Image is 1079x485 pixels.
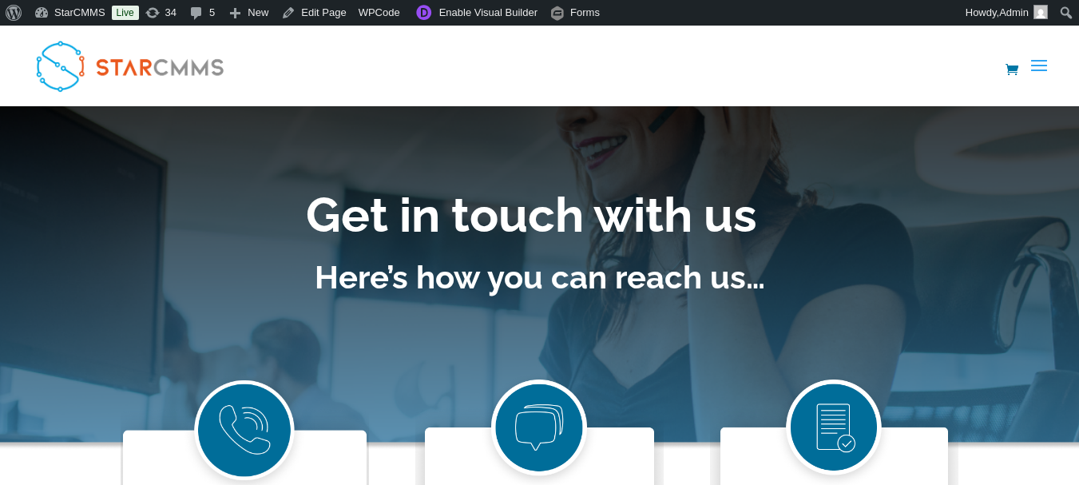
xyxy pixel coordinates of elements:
[999,6,1029,18] span: Admin
[1033,5,1048,19] img: Image
[27,32,232,99] img: StarCMMS
[112,6,139,20] a: Live
[109,268,971,287] p: Here’s how you can reach us…
[93,191,971,247] h1: Get in touch with us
